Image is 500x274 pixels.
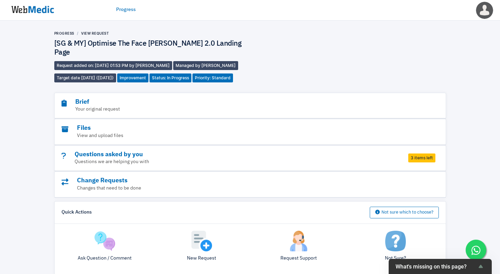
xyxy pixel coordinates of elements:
[62,185,401,192] p: Changes that need to be done
[62,209,92,216] h6: Quick Actions
[62,124,401,132] h3: Files
[173,61,238,70] span: Managed by [PERSON_NAME]
[54,61,172,70] span: Request added on: [DATE] 01:53 PM by [PERSON_NAME]
[396,263,477,270] span: What's missing on this page?
[255,255,342,262] p: Request Support
[116,6,136,13] a: Progress
[62,177,401,185] h3: Change Requests
[54,31,74,35] a: Progress
[288,231,309,251] img: support.png
[408,153,435,162] span: 3 items left
[149,73,191,82] span: Status: In Progress
[95,231,115,251] img: question.png
[385,231,406,251] img: not-sure.png
[54,31,250,36] nav: breadcrumb
[117,73,148,82] span: Improvement
[370,207,439,218] button: Not sure which to choose?
[62,98,401,106] h3: Brief
[62,151,401,159] h3: Questions asked by you
[352,255,439,262] p: Not Sure?
[62,158,401,165] p: Questions we are helping you with
[191,231,212,251] img: add.png
[192,73,233,82] span: Priority: Standard
[396,262,485,271] button: Show survey - What's missing on this page?
[158,255,245,262] p: New Request
[62,132,401,139] p: View and upload files
[62,255,148,262] p: Ask Question / Comment
[62,106,401,113] p: Your original request
[81,31,109,35] a: View Request
[54,73,116,82] span: Target date [DATE] ([DATE])
[54,39,250,58] h4: [SG & MY] Optimise The Face [PERSON_NAME] 2.0 Landing Page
